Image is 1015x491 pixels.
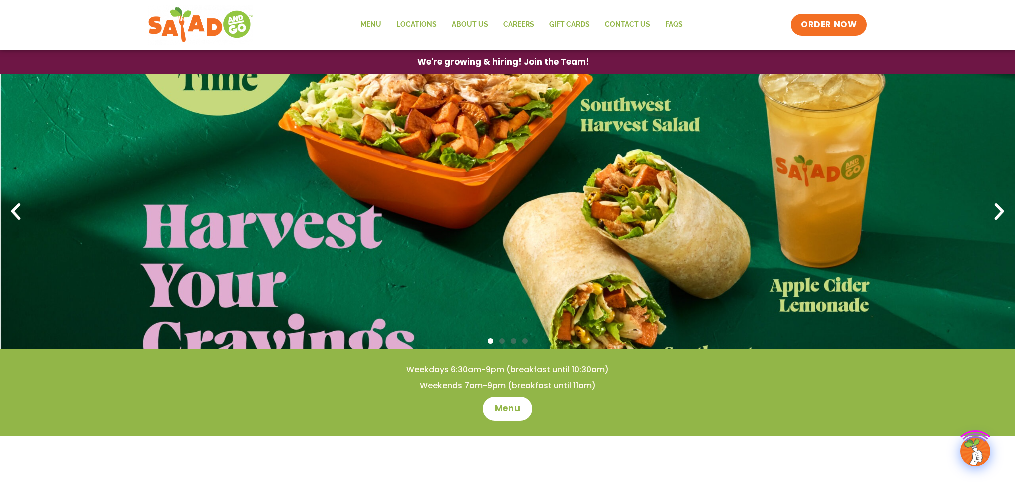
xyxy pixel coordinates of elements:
span: Go to slide 4 [522,338,528,344]
span: ORDER NOW [801,19,857,31]
img: new-SAG-logo-768×292 [148,5,253,45]
h4: Weekdays 6:30am-9pm (breakfast until 10:30am) [20,364,995,375]
a: Careers [496,13,542,36]
div: Previous slide [5,201,27,223]
span: We're growing & hiring! Join the Team! [417,58,589,66]
a: FAQs [658,13,690,36]
a: ORDER NOW [791,14,867,36]
h4: Weekends 7am-9pm (breakfast until 11am) [20,380,995,391]
a: About Us [444,13,496,36]
a: We're growing & hiring! Join the Team! [402,50,604,74]
a: GIFT CARDS [542,13,597,36]
a: Locations [389,13,444,36]
a: Menu [483,397,532,421]
span: Go to slide 3 [511,338,516,344]
a: Contact Us [597,13,658,36]
nav: Menu [353,13,690,36]
div: Next slide [988,201,1010,223]
span: Menu [495,403,520,415]
span: Go to slide 1 [488,338,493,344]
span: Go to slide 2 [499,338,505,344]
a: Menu [353,13,389,36]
